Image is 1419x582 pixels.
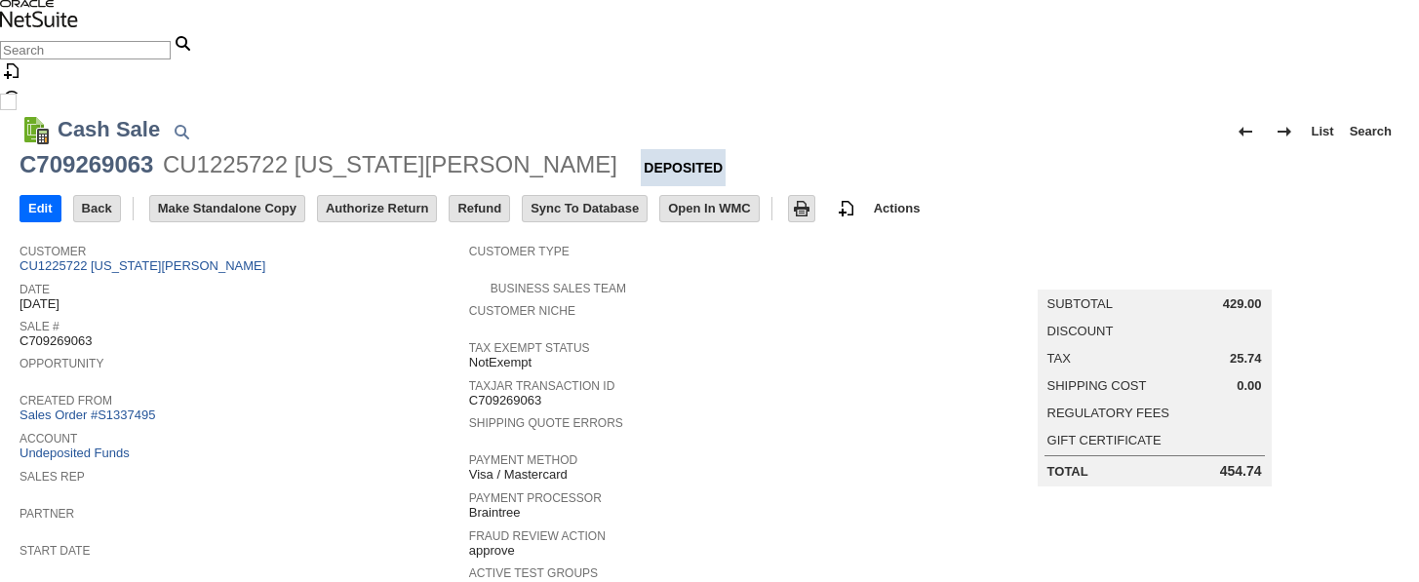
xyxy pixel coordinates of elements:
a: Payment Method [469,453,577,467]
span: 454.74 [1220,463,1262,480]
a: Shipping Quote Errors [469,416,623,430]
input: Edit [20,196,60,221]
a: Fraud Review Action [469,529,606,543]
span: 0.00 [1237,378,1261,394]
h1: Cash Sale [58,113,160,145]
a: Search [1342,116,1399,147]
div: CU1225722 [US_STATE][PERSON_NAME] [163,149,617,180]
span: Braintree [469,505,521,521]
a: TaxJar Transaction ID [469,379,615,393]
a: Date [20,283,50,296]
span: [DATE] [20,296,59,312]
a: Customer [20,245,86,258]
a: Sales Rep [20,470,85,484]
input: Sync To Database [523,196,647,221]
svg: Search [171,31,194,55]
a: Payment Processor [469,491,602,505]
a: Regulatory Fees [1047,406,1169,420]
a: Customer Niche [469,304,575,318]
a: Tax [1047,351,1071,366]
a: Gift Certificate [1047,433,1162,447]
a: Tax Exempt Status [469,341,590,355]
img: add-record.svg [835,197,858,220]
a: Discount [1047,324,1114,338]
span: Visa / Mastercard [469,467,568,483]
span: NotExempt [469,355,532,370]
span: 429.00 [1223,296,1262,312]
img: Next [1273,120,1296,143]
input: Make Standalone Copy [150,196,304,221]
a: Actions [866,201,928,215]
input: Authorize Return [318,196,436,221]
a: Customer Type [469,245,570,258]
input: Print [789,196,814,221]
a: Sales Order #S1337495 [20,407,160,422]
a: Total [1047,464,1088,479]
a: Account [20,432,77,446]
a: Created From [20,394,112,407]
span: C709269063 [20,333,92,349]
img: Quick Find [170,120,193,143]
a: List [1304,116,1342,147]
a: Undeposited Funds [20,446,130,460]
input: Open In WMC [660,196,759,221]
input: Refund [450,196,509,221]
span: approve [469,543,515,559]
a: CU1225722 [US_STATE][PERSON_NAME] [20,258,270,273]
a: Sale # [20,320,59,333]
a: Subtotal [1047,296,1113,311]
a: Start Date [20,544,90,558]
span: C709269063 [469,393,541,408]
span: 25.74 [1230,351,1262,367]
a: Partner [20,507,74,521]
caption: Summary [1038,258,1272,290]
div: Deposited [641,149,726,186]
a: Shipping Cost [1047,378,1147,393]
a: Opportunity [20,357,103,370]
img: Previous [1234,120,1257,143]
a: Business Sales Team [491,282,626,295]
img: Print [790,197,813,220]
a: Active Test Groups [469,566,598,580]
input: Back [74,196,120,221]
div: C709269063 [20,149,153,180]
